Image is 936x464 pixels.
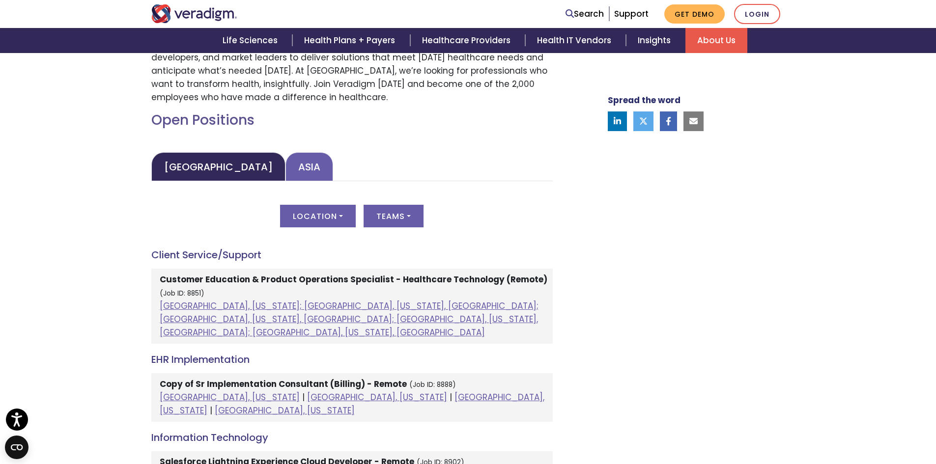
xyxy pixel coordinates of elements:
[734,4,780,24] a: Login
[160,391,544,416] a: [GEOGRAPHIC_DATA], [US_STATE]
[151,354,553,365] h4: EHR Implementation
[525,28,626,53] a: Health IT Vendors
[151,4,237,23] img: Veradigm logo
[151,37,553,104] p: Join a passionate team of dedicated associates who work side-by-side with caregivers, developers,...
[626,28,685,53] a: Insights
[160,289,204,298] small: (Job ID: 8851)
[151,112,553,129] h2: Open Positions
[151,249,553,261] h4: Client Service/Support
[211,28,292,53] a: Life Sciences
[307,391,447,403] a: [GEOGRAPHIC_DATA], [US_STATE]
[410,28,525,53] a: Healthcare Providers
[160,391,300,403] a: [GEOGRAPHIC_DATA], [US_STATE]
[210,405,212,416] span: |
[566,7,604,21] a: Search
[280,205,356,227] button: Location
[664,4,725,24] a: Get Demo
[160,273,547,285] strong: Customer Education & Product Operations Specialist - Healthcare Technology (Remote)
[302,391,305,403] span: |
[364,205,424,227] button: Teams
[285,152,333,181] a: Asia
[151,152,285,181] a: [GEOGRAPHIC_DATA]
[160,378,407,390] strong: Copy of Sr Implementation Consultant (Billing) - Remote
[608,94,681,106] strong: Spread the word
[160,300,539,338] a: [GEOGRAPHIC_DATA], [US_STATE]; [GEOGRAPHIC_DATA], [US_STATE], [GEOGRAPHIC_DATA]; [GEOGRAPHIC_DATA...
[614,8,649,20] a: Support
[409,380,456,389] small: (Job ID: 8888)
[450,391,452,403] span: |
[215,405,355,416] a: [GEOGRAPHIC_DATA], [US_STATE]
[685,28,747,53] a: About Us
[151,432,553,443] h4: Information Technology
[292,28,410,53] a: Health Plans + Payers
[5,436,28,459] button: Open CMP widget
